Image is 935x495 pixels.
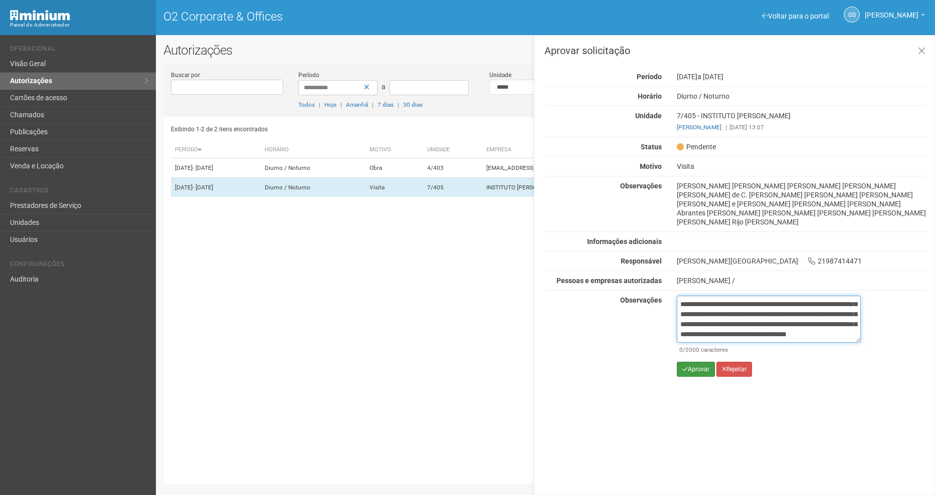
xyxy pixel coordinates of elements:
[340,101,342,108] span: |
[669,162,934,171] div: Visita
[382,83,386,91] span: a
[423,158,483,178] td: 4/403
[423,178,483,197] td: 7/405
[697,73,723,81] span: a [DATE]
[556,277,662,285] strong: Pessoas e empresas autorizadas
[669,92,934,101] div: Diurno / Noturno
[171,142,261,158] th: Período
[171,71,200,80] label: Buscar por
[482,142,680,158] th: Empresa
[365,178,423,197] td: Visita
[365,158,423,178] td: Obra
[163,10,538,23] h1: O2 Corporate & Offices
[677,362,715,377] button: Aprovar
[677,276,927,285] div: [PERSON_NAME] /
[10,187,148,197] li: Cadastros
[638,92,662,100] strong: Horário
[620,182,662,190] strong: Observações
[621,257,662,265] strong: Responsável
[10,261,148,271] li: Configurações
[261,158,365,178] td: Diurno / Noturno
[171,178,261,197] td: [DATE]
[844,7,860,23] a: GS
[641,143,662,151] strong: Status
[163,43,927,58] h2: Autorizações
[635,112,662,120] strong: Unidade
[261,142,365,158] th: Horário
[482,178,680,197] td: INSTITUTO [PERSON_NAME]
[679,346,683,353] span: 0
[398,101,399,108] span: |
[679,345,858,354] div: /2000 caracteres
[261,178,365,197] td: Diurno / Noturno
[10,21,148,30] div: Painel do Administrador
[378,101,394,108] a: 7 dias
[10,45,148,56] li: Operacional
[911,41,932,62] a: Fechar
[865,2,918,19] span: Gabriela Souza
[865,13,925,21] a: [PERSON_NAME]
[193,164,213,171] span: - [DATE]
[324,101,336,108] a: Hoje
[171,122,542,137] div: Exibindo 1-2 de 2 itens encontrados
[716,362,752,377] button: Rejeitar
[423,142,483,158] th: Unidade
[372,101,373,108] span: |
[298,101,315,108] a: Todos
[489,71,511,80] label: Unidade
[544,46,927,56] h3: Aprovar solicitação
[669,72,934,81] div: [DATE]
[669,181,934,226] div: [PERSON_NAME] [PERSON_NAME] [PERSON_NAME] [PERSON_NAME] [PERSON_NAME] de C. [PERSON_NAME] [PERSON...
[193,184,213,191] span: - [DATE]
[319,101,320,108] span: |
[669,257,934,266] div: [PERSON_NAME][GEOGRAPHIC_DATA] 21987414471
[637,73,662,81] strong: Período
[298,71,319,80] label: Período
[725,124,727,131] span: |
[10,10,70,21] img: Minium
[677,124,721,131] a: [PERSON_NAME]
[677,123,927,132] div: [DATE] 13:07
[640,162,662,170] strong: Motivo
[482,158,680,178] td: [EMAIL_ADDRESS][DOMAIN_NAME]
[669,111,934,132] div: 7/405 - INSTITUTO [PERSON_NAME]
[620,296,662,304] strong: Observações
[762,12,829,20] a: Voltar para o portal
[587,237,662,245] strong: Informações adicionais
[171,158,261,178] td: [DATE]
[365,142,423,158] th: Motivo
[677,142,716,151] span: Pendente
[403,101,423,108] a: 30 dias
[346,101,368,108] a: Amanhã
